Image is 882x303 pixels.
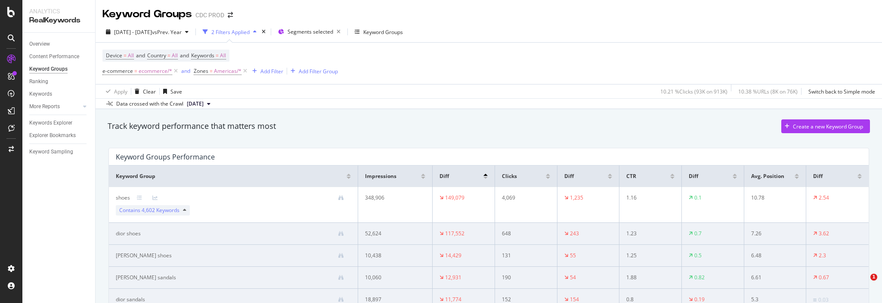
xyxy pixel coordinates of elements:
[502,274,545,281] div: 190
[29,90,52,99] div: Keywords
[29,7,88,16] div: Analytics
[445,230,464,237] div: 117,552
[119,206,179,214] span: Contains
[299,68,338,75] div: Add Filter Group
[195,11,224,19] div: CDC PROD
[781,119,870,133] button: Create a new Keyword Group
[220,50,226,62] span: All
[249,66,283,76] button: Add Filter
[626,274,670,281] div: 1.88
[142,206,179,214] span: 4,602 Keywords
[29,40,50,49] div: Overview
[502,194,545,202] div: 4,069
[29,65,89,74] a: Keyword Groups
[143,88,156,95] div: Clear
[181,67,190,75] button: and
[260,68,283,75] div: Add Filter
[29,131,89,140] a: Explorer Bookmarks
[102,7,192,22] div: Keyword Groups
[694,230,702,237] div: 0.7
[191,52,214,59] span: Keywords
[660,88,727,95] div: 10.21 % Clicks ( 93K on 913K )
[134,67,137,75] span: =
[114,28,152,36] span: [DATE] - [DATE]
[751,194,795,202] div: 10.78
[626,230,670,237] div: 1.23
[694,194,702,202] div: 0.1
[147,52,166,59] span: Country
[570,274,576,281] div: 54
[808,88,875,95] div: Switch back to Simple mode
[194,67,208,75] span: Zones
[29,77,89,86] a: Ranking
[275,25,344,39] button: Segments selected
[29,40,89,49] a: Overview
[751,172,784,180] span: Avg. Position
[136,52,145,59] span: and
[116,230,141,237] div: dior shoes
[694,274,705,281] div: 0.82
[102,25,192,39] button: [DATE] - [DATE]vsPrev. Year
[172,50,178,62] span: All
[131,84,156,98] button: Clear
[819,194,829,202] div: 2.54
[751,252,795,259] div: 6.48
[260,28,267,36] div: times
[694,252,702,259] div: 0.5
[108,121,276,132] div: Track keyword performance that matters most
[211,28,250,36] div: 2 Filters Applied
[216,52,219,59] span: =
[29,52,79,61] div: Content Performance
[29,119,72,128] div: Keywords Explorer
[29,90,89,99] a: Keywords
[502,172,517,180] span: Clicks
[351,25,406,39] button: Keyword Groups
[365,172,396,180] span: Impressions
[199,25,260,39] button: 2 Filters Applied
[751,230,795,237] div: 7.26
[102,84,127,98] button: Apply
[106,52,122,59] span: Device
[570,252,576,259] div: 55
[102,67,133,75] span: e-commerce
[570,194,583,202] div: 1,235
[116,153,215,161] div: Keyword Groups Performance
[139,65,172,77] span: ecommerce/*
[793,123,863,130] div: Create a new Keyword Group
[210,67,213,75] span: =
[445,252,461,259] div: 14,429
[570,230,579,237] div: 243
[167,52,170,59] span: =
[445,274,461,281] div: 12,931
[124,52,127,59] span: =
[181,67,190,75] div: and
[187,100,204,108] span: 2025 Sep. 5th
[626,172,636,180] span: CTR
[29,65,68,74] div: Keyword Groups
[564,172,574,180] span: Diff
[116,172,155,180] span: Keyword Group
[228,12,233,18] div: arrow-right-arrow-left
[114,88,127,95] div: Apply
[288,28,333,35] span: Segments selected
[439,172,449,180] span: Diff
[502,252,545,259] div: 131
[29,131,76,140] div: Explorer Bookmarks
[116,274,176,281] div: christian dior sandals
[365,194,420,202] div: 348,906
[813,299,817,301] img: Equal
[626,194,670,202] div: 1.16
[853,274,873,294] iframe: Intercom live chat
[365,274,420,281] div: 10,060
[116,252,172,259] div: christian dior shoes
[819,274,829,281] div: 0.67
[813,172,823,180] span: Diff
[214,65,241,77] span: Americas/*
[29,147,73,156] div: Keyword Sampling
[170,88,182,95] div: Save
[183,99,214,109] button: [DATE]
[116,194,130,202] div: shoes
[29,16,88,25] div: RealKeywords
[180,52,189,59] span: and
[128,50,134,62] span: All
